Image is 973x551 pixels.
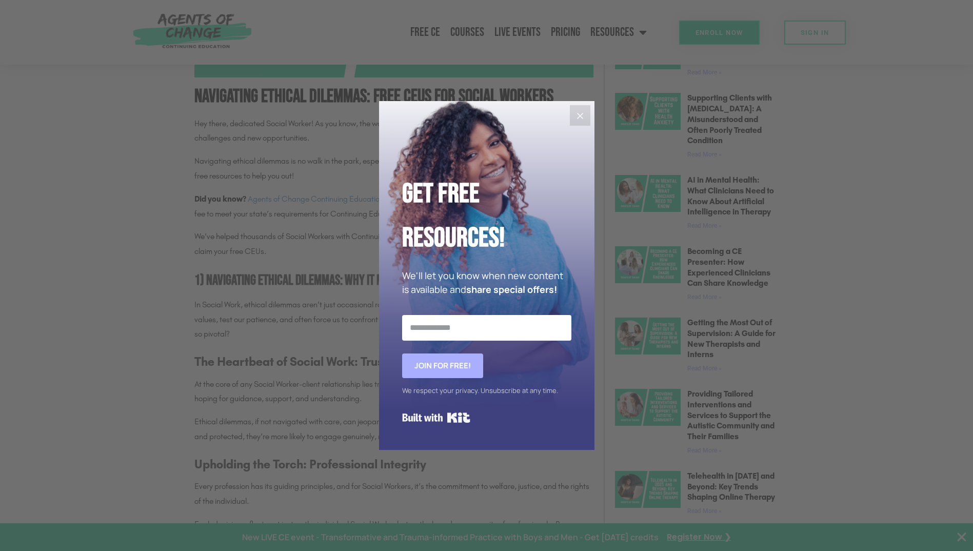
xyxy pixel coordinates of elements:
input: Email Address [402,315,571,341]
div: We respect your privacy. Unsubscribe at any time. [402,383,571,398]
button: Join for FREE! [402,353,483,378]
a: Built with Kit [402,408,470,427]
strong: share special offers! [466,283,557,296]
button: Close [570,105,590,126]
h2: Get Free Resources! [402,172,571,261]
p: We'll let you know when new content is available and [402,269,571,297]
